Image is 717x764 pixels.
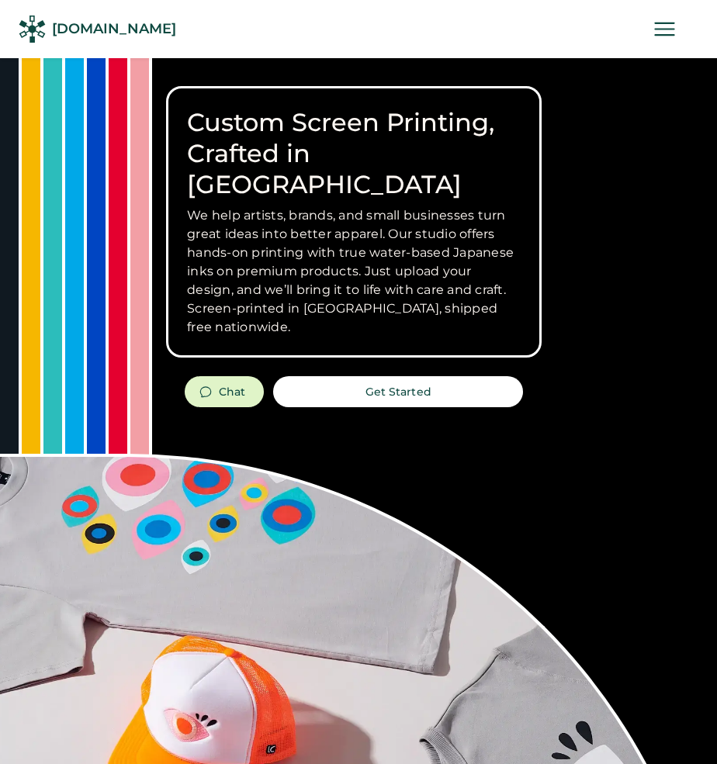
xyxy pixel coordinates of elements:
div: [DOMAIN_NAME] [52,19,176,39]
button: Get Started [273,376,523,407]
h3: We help artists, brands, and small businesses turn great ideas into better apparel. Our studio of... [187,206,521,337]
h1: Custom Screen Printing, Crafted in [GEOGRAPHIC_DATA] [187,107,521,200]
button: Chat [185,376,264,407]
img: Rendered Logo - Screens [19,16,46,43]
